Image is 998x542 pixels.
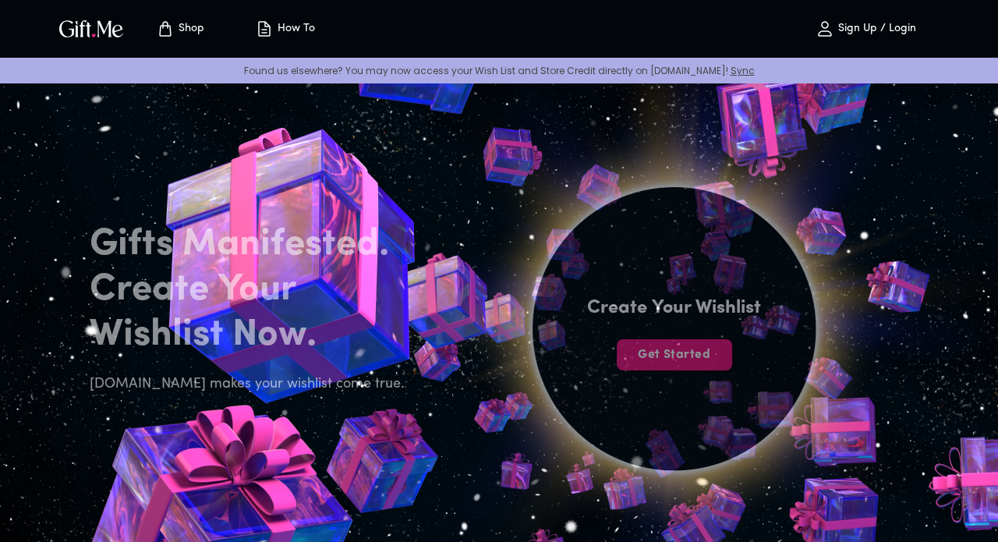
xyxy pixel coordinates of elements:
button: Get Started [617,339,732,370]
h2: Create Your [90,267,414,313]
button: Sign Up / Login [787,4,943,54]
img: GiftMe Logo [56,17,126,40]
h2: Wishlist Now. [90,313,414,358]
p: Found us elsewhere? You may now access your Wish List and Store Credit directly on [DOMAIN_NAME]! [12,64,986,77]
p: Sign Up / Login [834,23,916,36]
span: Get Started [617,346,732,363]
button: Store page [137,4,223,54]
button: GiftMe Logo [55,19,128,38]
h6: [DOMAIN_NAME] makes your wishlist come true. [90,374,414,395]
p: Shop [175,23,204,36]
a: Sync [731,64,755,77]
img: how-to.svg [255,19,274,38]
button: How To [242,4,327,54]
h2: Gifts Manifested. [90,222,414,267]
p: How To [274,23,315,36]
h4: Create Your Wishlist [587,296,761,321]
